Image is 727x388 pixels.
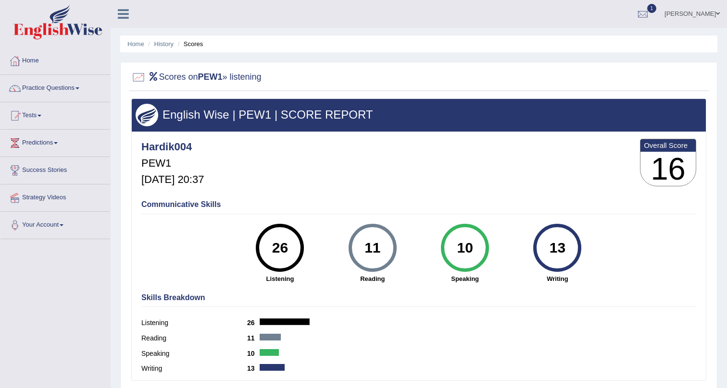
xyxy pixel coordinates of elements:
strong: Listening [238,274,321,283]
b: Overall Score [644,141,692,149]
h5: PEW1 [141,158,204,169]
label: Writing [141,364,247,374]
h4: Skills Breakdown [141,293,696,302]
a: Home [127,40,144,48]
b: 13 [247,364,260,372]
h3: English Wise | PEW1 | SCORE REPORT [136,109,702,121]
a: Home [0,48,110,72]
h2: Scores on » listening [131,70,262,85]
div: 26 [263,228,298,268]
b: PEW1 [198,72,223,82]
a: Practice Questions [0,75,110,99]
a: Tests [0,102,110,126]
h3: 16 [640,152,696,186]
a: Your Account [0,212,110,236]
b: 11 [247,334,260,342]
h4: Communicative Skills [141,200,696,209]
b: 26 [247,319,260,327]
div: 11 [355,228,390,268]
label: Listening [141,318,247,328]
div: 10 [447,228,482,268]
a: Strategy Videos [0,184,110,208]
a: History [154,40,174,48]
div: 13 [540,228,575,268]
strong: Speaking [424,274,506,283]
h5: [DATE] 20:37 [141,174,204,185]
label: Reading [141,333,247,343]
span: 1 [647,4,657,13]
a: Success Stories [0,157,110,181]
b: 10 [247,350,260,357]
label: Speaking [141,349,247,359]
a: Predictions [0,130,110,154]
strong: Reading [331,274,414,283]
strong: Writing [516,274,599,283]
h4: Hardik004 [141,141,204,153]
img: wings.png [136,104,158,126]
li: Scores [175,39,203,48]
